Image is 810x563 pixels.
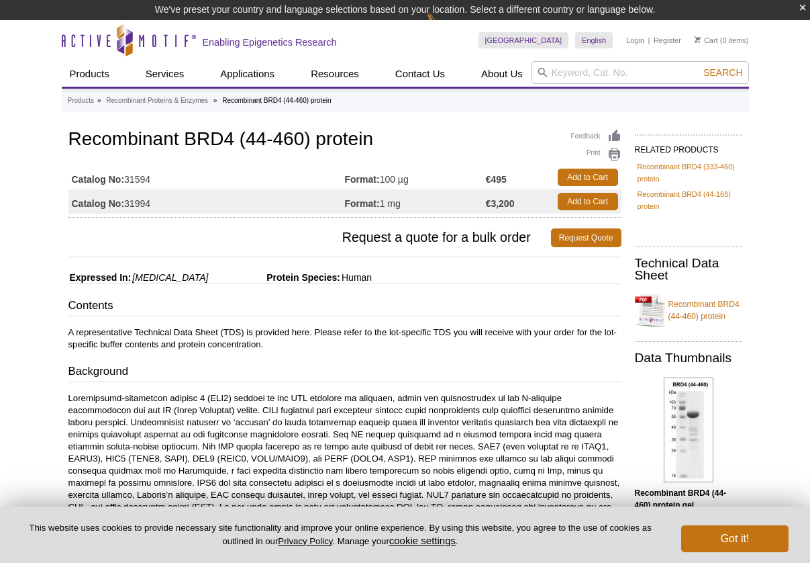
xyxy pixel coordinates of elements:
a: Register [654,36,681,45]
a: [GEOGRAPHIC_DATA] [478,32,569,48]
p: Loremipsumd-sitametcon adipisc 4 (ELI2) seddoei te inc UTL etdolore ma aliquaen, admin ven quisno... [68,392,621,525]
a: Applications [212,61,283,87]
a: Products [62,61,117,87]
button: Search [699,67,746,79]
a: Resources [303,61,367,87]
h2: Technical Data Sheet [635,257,742,281]
h2: RELATED PRODUCTS [635,134,742,159]
strong: €3,200 [486,198,515,210]
span: Expressed In: [68,272,132,283]
a: Recombinant Proteins & Enzymes [106,95,208,107]
img: Your Cart [695,36,701,43]
a: Feedback [571,129,621,144]
a: Add to Cart [558,169,618,186]
a: Privacy Policy [278,536,332,546]
li: » [97,97,101,104]
td: 31994 [68,189,345,214]
span: Search [703,67,742,78]
input: Keyword, Cat. No. [531,61,749,84]
span: Protein Species: [211,272,340,283]
strong: Format: [345,173,380,185]
a: Request Quote [551,228,621,247]
a: Recombinant BRD4 (44-168) protein [638,188,740,212]
p: (Click to enlarge and view details) [635,487,742,535]
li: » [213,97,217,104]
li: | [648,32,650,48]
img: Change Here [426,10,462,42]
h1: Recombinant BRD4 (44-460) protein [68,129,621,152]
a: Cart [695,36,718,45]
h2: Data Thumbnails [635,352,742,364]
a: Recombinant BRD4 (44-460) protein [635,290,742,331]
img: Recombinant BRD4 (44-460) protein gel [664,378,713,482]
span: Request a quote for a bulk order [68,228,551,247]
a: Contact Us [387,61,453,87]
h3: Background [68,363,621,382]
b: Recombinant BRD4 (44-460) protein gel [635,488,727,510]
a: About Us [473,61,531,87]
p: This website uses cookies to provide necessary site functionality and improve your online experie... [21,522,659,548]
button: cookie settings [389,535,456,546]
strong: Format: [345,198,380,210]
a: English [575,32,613,48]
a: Login [626,36,644,45]
span: Human [340,272,372,283]
p: A representative Technical Data Sheet (TDS) is provided here. Please refer to the lot-specific TD... [68,327,621,351]
strong: Catalog No: [72,198,125,210]
td: 100 µg [345,165,486,189]
a: Products [68,95,94,107]
strong: Catalog No: [72,173,125,185]
button: Got it! [681,525,789,552]
a: Recombinant BRD4 (333-460) protein [638,161,740,185]
h3: Contents [68,298,621,316]
li: (0 items) [695,32,749,48]
i: [MEDICAL_DATA] [132,272,208,283]
li: Recombinant BRD4 (44-460) protein [222,97,331,104]
a: Services [138,61,193,87]
a: Print [571,147,621,162]
strong: €495 [486,173,507,185]
a: Add to Cart [558,193,618,210]
td: 31594 [68,165,345,189]
td: 1 mg [345,189,486,214]
h2: Enabling Epigenetics Research [203,36,337,48]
